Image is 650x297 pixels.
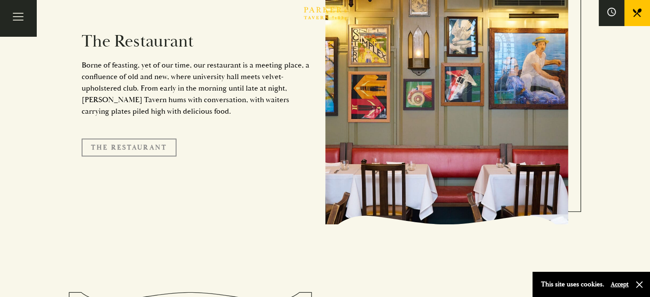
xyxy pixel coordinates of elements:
button: Close and accept [635,280,644,289]
p: Borne of feasting, yet of our time, our restaurant is a meeting place, a confluence of old and ne... [82,59,312,117]
p: This site uses cookies. [541,278,604,291]
button: Accept [611,280,629,288]
a: The Restaurant [82,138,176,156]
h2: The Restaurant [82,31,312,52]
